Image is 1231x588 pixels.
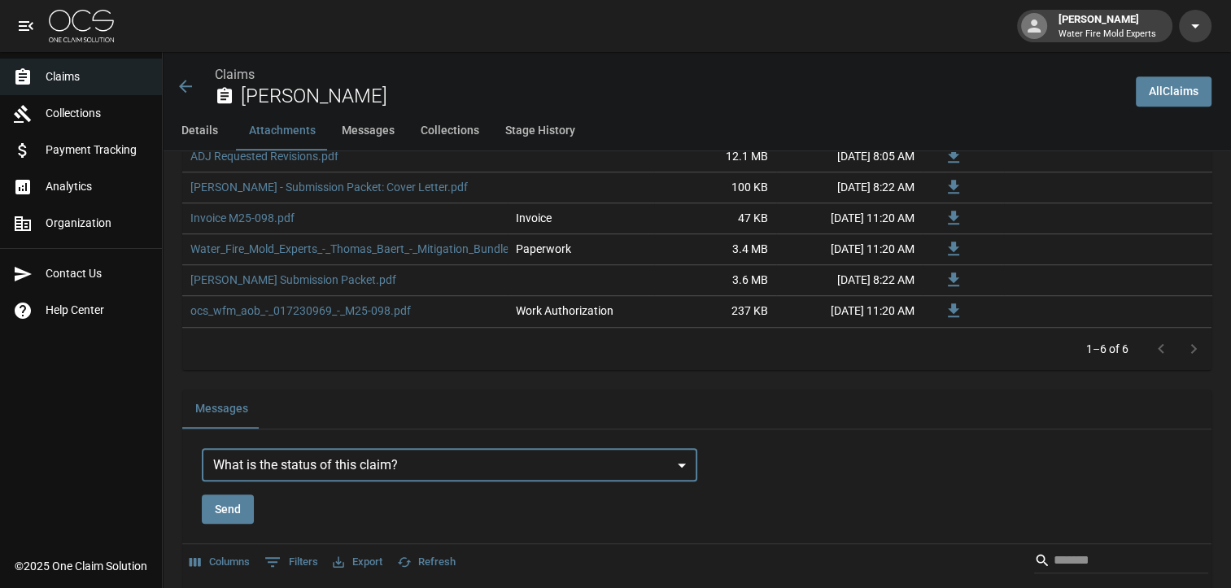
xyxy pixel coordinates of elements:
[329,550,386,575] button: Export
[654,265,776,296] div: 3.6 MB
[215,67,255,82] a: Claims
[236,111,329,150] button: Attachments
[329,111,408,150] button: Messages
[1086,341,1128,357] p: 1–6 of 6
[776,203,923,234] div: [DATE] 11:20 AM
[408,111,492,150] button: Collections
[516,241,571,257] div: Paperwork
[15,558,147,574] div: © 2025 One Claim Solution
[393,550,460,575] button: Refresh
[186,550,254,575] button: Select columns
[49,10,114,42] img: ocs-logo-white-transparent.png
[654,234,776,265] div: 3.4 MB
[776,172,923,203] div: [DATE] 8:22 AM
[654,142,776,172] div: 12.1 MB
[516,210,552,226] div: Invoice
[260,549,322,575] button: Show filters
[190,303,411,319] a: ocs_wfm_aob_-_017230969_-_M25-098.pdf
[215,65,1123,85] nav: breadcrumb
[46,215,149,232] span: Organization
[492,111,588,150] button: Stage History
[654,296,776,327] div: 237 KB
[190,210,295,226] a: Invoice M25-098.pdf
[46,302,149,319] span: Help Center
[776,296,923,327] div: [DATE] 11:20 AM
[202,494,254,525] button: Send
[190,179,468,195] a: [PERSON_NAME] - Submission Packet: Cover Letter.pdf
[46,68,149,85] span: Claims
[190,148,338,164] a: ADJ Requested Revisions.pdf
[46,142,149,159] span: Payment Tracking
[10,10,42,42] button: open drawer
[46,178,149,195] span: Analytics
[190,241,529,257] a: Water_Fire_Mold_Experts_-_Thomas_Baert_-_Mitigation_Bundle.pdf
[182,390,261,429] button: Messages
[776,234,923,265] div: [DATE] 11:20 AM
[46,265,149,282] span: Contact Us
[163,111,236,150] button: Details
[1136,76,1211,107] a: AllClaims
[654,203,776,234] div: 47 KB
[1034,547,1208,577] div: Search
[182,390,1211,429] div: related-list tabs
[776,265,923,296] div: [DATE] 8:22 AM
[1059,28,1156,41] p: Water Fire Mold Experts
[190,272,396,288] a: [PERSON_NAME] Submission Packet.pdf
[1052,11,1163,41] div: [PERSON_NAME]
[654,172,776,203] div: 100 KB
[516,303,613,319] div: Work Authorization
[776,142,923,172] div: [DATE] 8:05 AM
[241,85,1123,108] h2: [PERSON_NAME]
[163,111,1231,150] div: anchor tabs
[202,449,697,481] div: What is the status of this claim?
[46,105,149,122] span: Collections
